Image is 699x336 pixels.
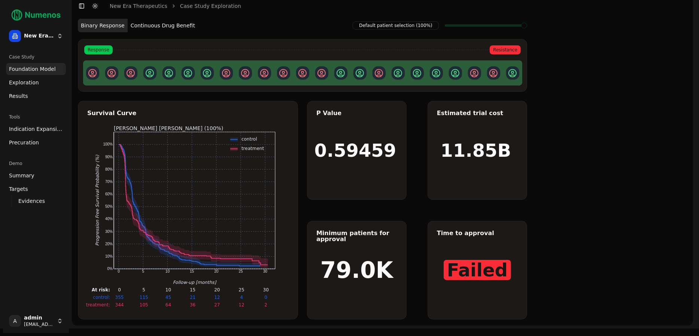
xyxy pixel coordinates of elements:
text: 10 [165,287,171,292]
text: 100% [103,142,113,146]
a: Exploration [6,76,66,88]
text: 12 [238,302,244,307]
text: At risk: [92,287,110,292]
span: Foundation Model [9,65,56,73]
nav: breadcrumb [110,2,241,10]
button: New Era Therapeutics [6,27,66,45]
span: Resistance [490,45,521,54]
text: 105 [140,302,148,307]
a: Results [6,90,66,102]
text: 355 [115,295,124,300]
button: Binary Response [78,19,128,32]
a: Foundation Model [6,63,66,75]
text: 115 [140,295,148,300]
span: admin [24,315,54,321]
span: Default patient selection (100%) [353,21,439,30]
div: Survival Curve [87,110,289,116]
text: 20% [105,242,113,246]
button: Continuous Drug Benefit [128,19,198,32]
text: 30% [105,229,113,234]
text: 64 [165,302,171,307]
text: 15 [190,269,194,273]
text: treatment: [86,302,110,307]
text: 30 [263,269,268,273]
div: Case Study [6,51,66,63]
text: 80% [105,167,113,171]
text: 20 [214,269,219,273]
text: [PERSON_NAME] [PERSON_NAME] (100%) [114,125,223,131]
button: Toggle Sidebar [76,1,87,11]
text: Progression Free Survival Probability (%) [95,155,100,246]
a: Targets [6,183,66,195]
span: Response [84,45,113,54]
text: 5 [142,269,144,273]
text: 344 [115,302,124,307]
text: 50% [105,204,113,208]
text: 70% [105,180,113,184]
h1: 0.59459 [314,141,396,159]
text: 0 [118,287,121,292]
a: Precuration [6,136,66,148]
text: treatment [241,146,264,151]
text: 45 [165,295,171,300]
span: Results [9,92,28,100]
text: 40% [105,217,113,221]
span: Indication Expansion [9,125,63,133]
text: control [241,136,257,142]
text: 10 [165,269,170,273]
a: Indication Expansion [6,123,66,135]
button: Aadmin[EMAIL_ADDRESS] [6,312,66,330]
text: 2 [264,302,267,307]
a: Evidences [15,196,57,206]
span: [EMAIL_ADDRESS] [24,321,54,327]
text: 5 [142,287,145,292]
img: Numenos [6,6,66,24]
h1: 11.85B [441,141,511,159]
span: Failed [444,260,511,280]
text: 0% [107,267,113,271]
text: 0 [118,269,120,273]
text: 30 [263,287,269,292]
text: 10% [105,254,113,258]
span: Precuration [9,139,39,146]
span: New Era Therapeutics [24,33,54,39]
text: 20 [214,287,220,292]
text: 25 [239,269,243,273]
span: Exploration [9,79,39,86]
text: 4 [240,295,243,300]
span: A [9,315,21,327]
text: 36 [190,302,195,307]
a: Summary [6,169,66,181]
span: Evidences [18,197,45,205]
text: Follow-up [months] [173,280,217,285]
div: Tools [6,111,66,123]
a: New Era Therapeutics [110,2,167,10]
text: 0 [264,295,267,300]
span: Targets [9,185,28,193]
text: 12 [214,295,220,300]
text: 21 [190,295,195,300]
div: Demo [6,157,66,169]
text: 25 [238,287,244,292]
text: 15 [190,287,195,292]
text: control: [93,295,110,300]
text: 60% [105,192,113,196]
text: 27 [214,302,220,307]
a: Case Study Exploration [180,2,241,10]
text: 90% [105,155,113,159]
h1: 79.0K [320,259,393,281]
button: Toggle Dark Mode [90,1,100,11]
span: Summary [9,172,34,179]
